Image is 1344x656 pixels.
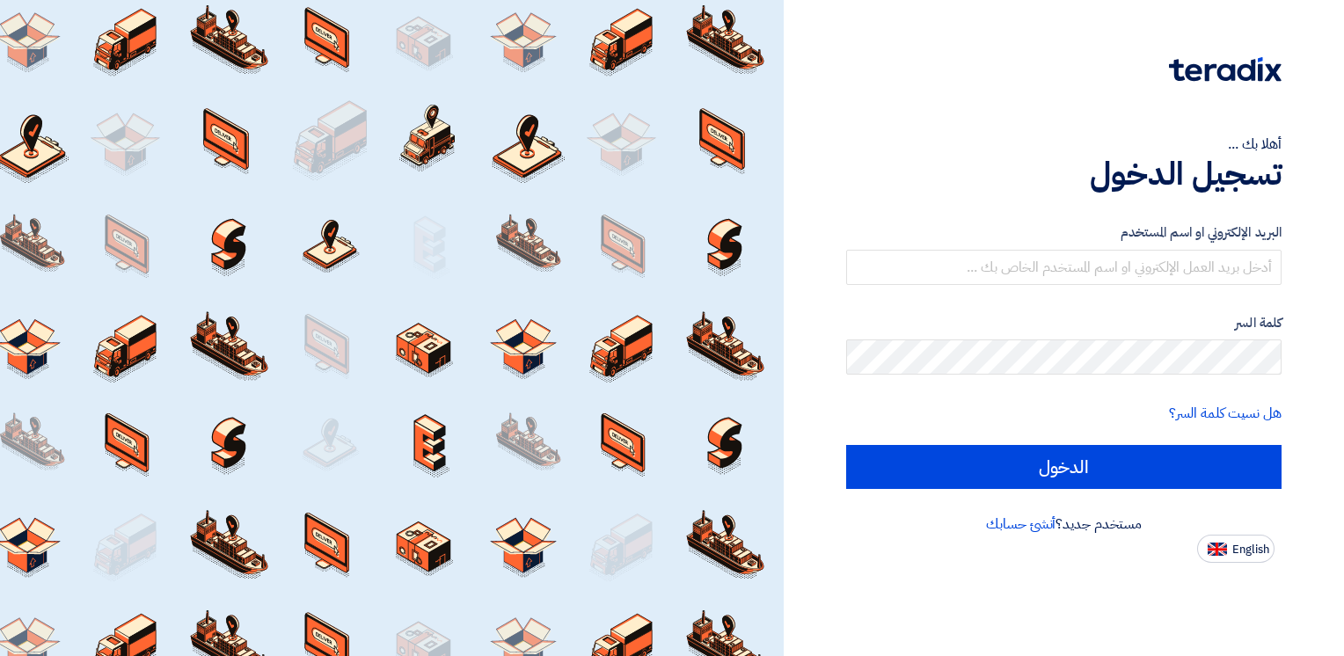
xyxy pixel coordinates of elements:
[846,134,1282,155] div: أهلا بك ...
[846,313,1282,333] label: كلمة السر
[1197,535,1275,563] button: English
[846,445,1282,489] input: الدخول
[1232,543,1269,556] span: English
[846,222,1282,243] label: البريد الإلكتروني او اسم المستخدم
[1169,403,1282,424] a: هل نسيت كلمة السر؟
[846,155,1282,193] h1: تسجيل الدخول
[1208,543,1227,556] img: en-US.png
[986,514,1055,535] a: أنشئ حسابك
[846,250,1282,285] input: أدخل بريد العمل الإلكتروني او اسم المستخدم الخاص بك ...
[1169,57,1282,82] img: Teradix logo
[846,514,1282,535] div: مستخدم جديد؟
